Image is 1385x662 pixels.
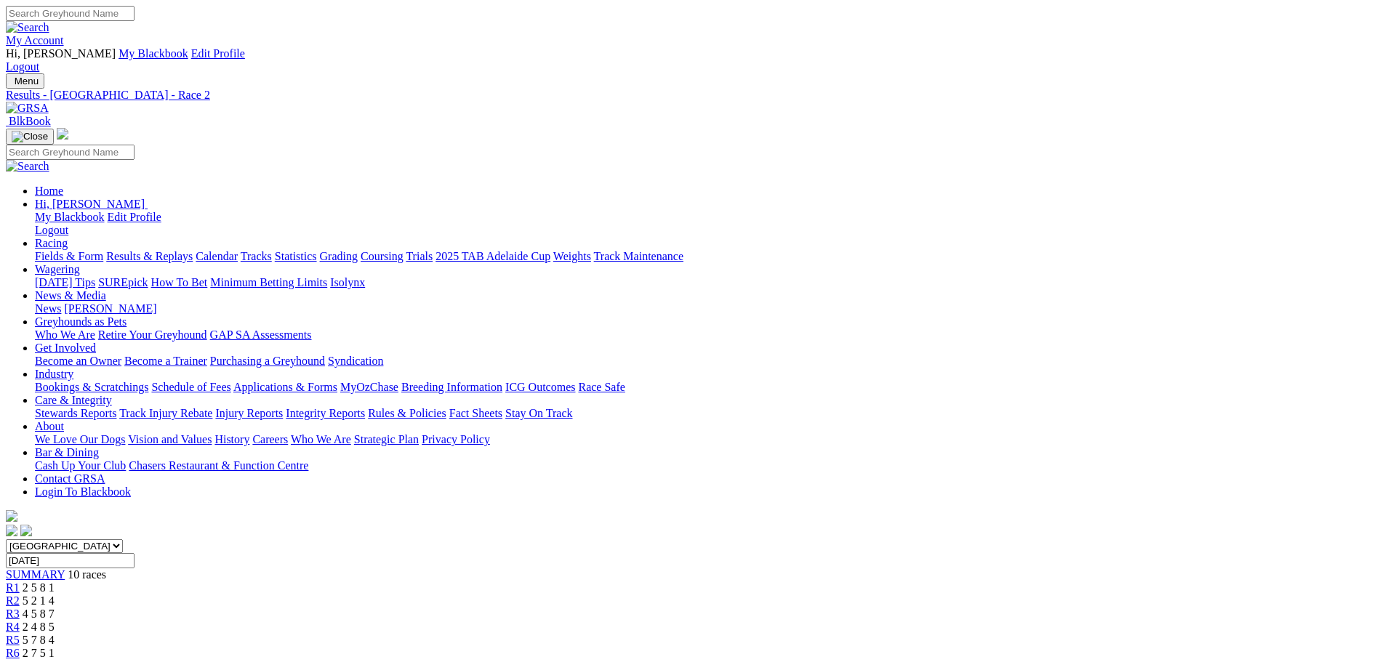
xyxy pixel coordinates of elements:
[578,381,625,393] a: Race Safe
[6,60,39,73] a: Logout
[35,355,1379,368] div: Get Involved
[23,594,55,607] span: 5 2 1 4
[406,250,433,262] a: Trials
[401,381,502,393] a: Breeding Information
[129,459,308,472] a: Chasers Restaurant & Function Centre
[35,328,95,341] a: Who We Are
[6,607,20,620] a: R3
[23,621,55,633] span: 2 4 8 5
[35,276,1379,289] div: Wagering
[435,250,550,262] a: 2025 TAB Adelaide Cup
[68,568,106,581] span: 10 races
[35,407,1379,420] div: Care & Integrity
[35,289,106,302] a: News & Media
[98,328,207,341] a: Retire Your Greyhound
[291,433,351,445] a: Who We Are
[35,355,121,367] a: Become an Owner
[35,302,1379,315] div: News & Media
[15,76,39,86] span: Menu
[505,381,575,393] a: ICG Outcomes
[35,381,148,393] a: Bookings & Scratchings
[35,263,80,275] a: Wagering
[214,433,249,445] a: History
[252,433,288,445] a: Careers
[505,407,572,419] a: Stay On Track
[6,553,135,568] input: Select date
[210,276,327,288] a: Minimum Betting Limits
[9,115,51,127] span: BlkBook
[35,485,131,498] a: Login To Blackbook
[6,594,20,607] span: R2
[35,250,103,262] a: Fields & Form
[23,634,55,646] span: 5 7 8 4
[35,211,1379,237] div: Hi, [PERSON_NAME]
[286,407,365,419] a: Integrity Reports
[6,568,65,581] a: SUMMARY
[35,459,126,472] a: Cash Up Your Club
[320,250,358,262] a: Grading
[449,407,502,419] a: Fact Sheets
[35,472,105,485] a: Contact GRSA
[98,276,148,288] a: SUREpick
[6,634,20,646] a: R5
[6,6,135,21] input: Search
[6,89,1379,102] a: Results - [GEOGRAPHIC_DATA] - Race 2
[119,47,188,60] a: My Blackbook
[354,433,419,445] a: Strategic Plan
[368,407,446,419] a: Rules & Policies
[35,250,1379,263] div: Racing
[275,250,317,262] a: Statistics
[23,607,55,620] span: 4 5 8 7
[57,128,68,140] img: logo-grsa-white.png
[594,250,683,262] a: Track Maintenance
[6,160,49,173] img: Search
[6,102,49,115] img: GRSA
[6,581,20,594] a: R1
[23,581,55,594] span: 2 5 8 1
[151,276,208,288] a: How To Bet
[151,381,230,393] a: Schedule of Fees
[35,211,105,223] a: My Blackbook
[35,381,1379,394] div: Industry
[12,131,48,142] img: Close
[330,276,365,288] a: Isolynx
[23,647,55,659] span: 2 7 5 1
[422,433,490,445] a: Privacy Policy
[6,647,20,659] a: R6
[35,446,99,459] a: Bar & Dining
[215,407,283,419] a: Injury Reports
[340,381,398,393] a: MyOzChase
[6,34,64,47] a: My Account
[20,525,32,536] img: twitter.svg
[553,250,591,262] a: Weights
[6,21,49,34] img: Search
[6,621,20,633] a: R4
[106,250,193,262] a: Results & Replays
[328,355,383,367] a: Syndication
[210,355,325,367] a: Purchasing a Greyhound
[6,510,17,522] img: logo-grsa-white.png
[35,433,1379,446] div: About
[35,459,1379,472] div: Bar & Dining
[35,302,61,315] a: News
[35,368,73,380] a: Industry
[124,355,207,367] a: Become a Trainer
[233,381,337,393] a: Applications & Forms
[35,420,64,432] a: About
[35,328,1379,342] div: Greyhounds as Pets
[35,224,68,236] a: Logout
[119,407,212,419] a: Track Injury Rebate
[6,47,1379,73] div: My Account
[35,198,148,210] a: Hi, [PERSON_NAME]
[210,328,312,341] a: GAP SA Assessments
[6,129,54,145] button: Toggle navigation
[196,250,238,262] a: Calendar
[108,211,161,223] a: Edit Profile
[35,198,145,210] span: Hi, [PERSON_NAME]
